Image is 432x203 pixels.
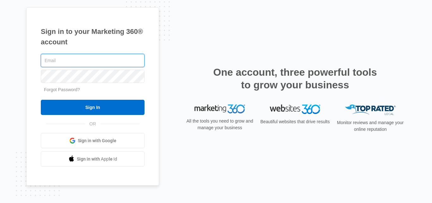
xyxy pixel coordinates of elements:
h1: Sign in to your Marketing 360® account [41,26,145,47]
img: Marketing 360 [194,105,245,113]
input: Email [41,54,145,67]
a: Sign in with Google [41,133,145,148]
span: Sign in with Apple Id [77,156,117,162]
span: OR [85,121,101,127]
img: Websites 360 [270,105,320,114]
a: Sign in with Apple Id [41,151,145,167]
img: Top Rated Local [345,105,396,115]
a: Forgot Password? [44,87,80,92]
p: Beautiful websites that drive results [260,118,330,125]
p: All the tools you need to grow and manage your business [184,118,255,131]
input: Sign In [41,100,145,115]
h2: One account, three powerful tools to grow your business [211,66,379,91]
span: Sign in with Google [78,137,116,144]
p: Monitor reviews and manage your online reputation [335,119,406,133]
